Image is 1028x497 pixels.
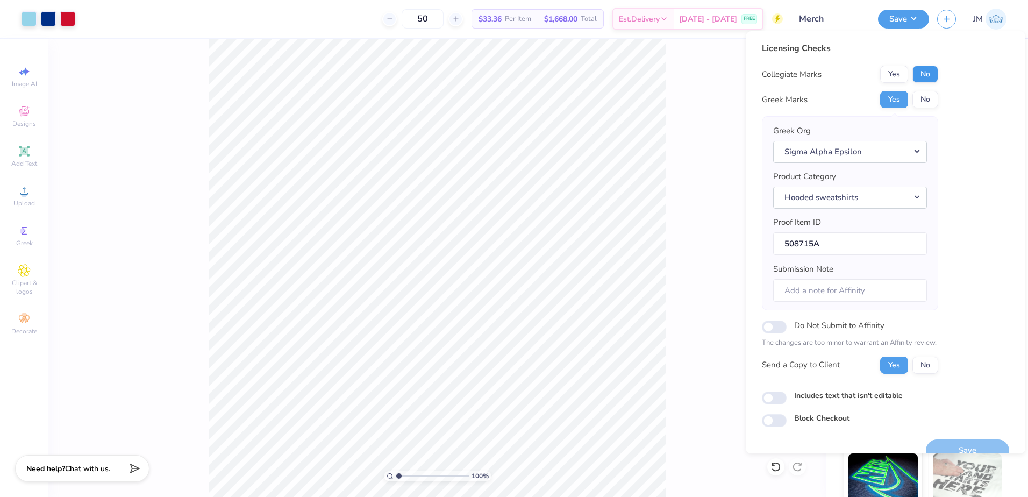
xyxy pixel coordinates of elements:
div: Send a Copy to Client [762,359,840,371]
span: Image AI [12,80,37,88]
span: [DATE] - [DATE] [679,13,737,25]
button: Save [878,10,929,29]
span: Upload [13,199,35,208]
span: Decorate [11,327,37,336]
span: JM [973,13,983,25]
p: The changes are too minor to warrant an Affinity review. [762,338,938,349]
input: – – [402,9,444,29]
label: Do Not Submit to Affinity [794,318,884,332]
label: Proof Item ID [773,216,821,229]
div: Greek Marks [762,94,808,106]
span: Designs [12,119,36,128]
span: Clipart & logos [5,279,43,296]
span: $1,668.00 [544,13,577,25]
input: Add a note for Affinity [773,279,927,302]
button: No [912,357,938,374]
span: Est. Delivery [619,13,660,25]
img: Joshua Malaki [986,9,1006,30]
button: No [912,66,938,83]
span: $33.36 [479,13,502,25]
button: No [912,91,938,108]
strong: Need help? [26,464,65,474]
label: Product Category [773,171,836,183]
button: Yes [880,91,908,108]
span: Chat with us. [65,464,110,474]
span: 100 % [472,471,489,481]
label: Includes text that isn't editable [794,390,903,401]
span: FREE [744,15,755,23]
button: Yes [880,357,908,374]
button: Yes [880,66,908,83]
label: Submission Note [773,263,833,275]
div: Licensing Checks [762,42,938,55]
button: Hooded sweatshirts [773,187,927,209]
span: Add Text [11,159,37,168]
input: Untitled Design [791,8,870,30]
span: Greek [16,239,33,247]
div: Collegiate Marks [762,68,822,81]
span: Total [581,13,597,25]
label: Greek Org [773,125,811,137]
a: JM [973,9,1006,30]
label: Block Checkout [794,413,849,424]
button: Sigma Alpha Epsilon [773,141,927,163]
span: Per Item [505,13,531,25]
